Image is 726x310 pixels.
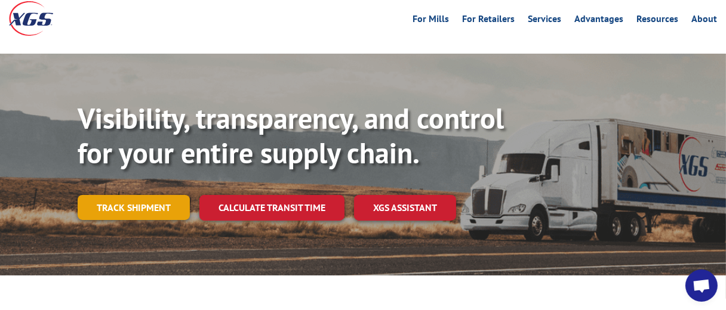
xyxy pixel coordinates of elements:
[636,14,678,27] a: Resources
[462,14,515,27] a: For Retailers
[691,14,717,27] a: About
[413,14,449,27] a: For Mills
[78,195,190,220] a: Track shipment
[574,14,623,27] a: Advantages
[528,14,561,27] a: Services
[199,195,344,221] a: Calculate transit time
[354,195,456,221] a: XGS ASSISTANT
[78,100,504,171] b: Visibility, transparency, and control for your entire supply chain.
[685,269,718,302] div: Open chat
